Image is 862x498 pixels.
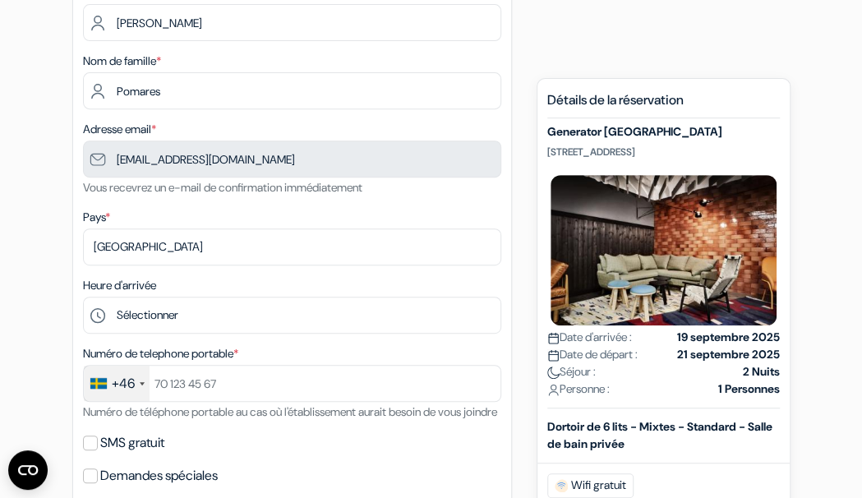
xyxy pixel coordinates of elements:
span: Personne : [547,380,610,398]
label: Heure d'arrivée [83,277,156,294]
p: [STREET_ADDRESS] [547,145,780,159]
span: Wifi gratuit [547,473,634,498]
strong: 19 septembre 2025 [677,329,780,346]
label: Numéro de telephone portable [83,345,238,362]
span: Date d'arrivée : [547,329,632,346]
input: Entrez votre prénom [83,4,501,41]
input: 70 123 45 67 [83,365,501,402]
strong: 21 septembre 2025 [677,346,780,363]
img: moon.svg [547,367,560,379]
img: calendar.svg [547,349,560,362]
span: Séjour : [547,363,596,380]
input: Entrer le nom de famille [83,72,501,109]
img: free_wifi.svg [555,479,568,492]
img: calendar.svg [547,332,560,344]
strong: 2 Nuits [743,363,780,380]
label: Pays [83,209,110,226]
h5: Détails de la réservation [547,92,780,118]
label: Adresse email [83,121,156,138]
small: Numéro de téléphone portable au cas où l'établissement aurait besoin de vous joindre [83,404,497,419]
label: SMS gratuit [100,431,164,454]
label: Nom de famille [83,53,161,70]
label: Demandes spéciales [100,464,218,487]
h5: Generator [GEOGRAPHIC_DATA] [547,125,780,139]
b: Dortoir de 6 lits - Mixtes - Standard - Salle de bain privée [547,419,772,451]
div: Sweden (Sverige): +46 [84,366,150,401]
button: Ouvrir le widget CMP [8,450,48,490]
span: Date de départ : [547,346,638,363]
div: +46 [112,374,135,394]
small: Vous recevrez un e-mail de confirmation immédiatement [83,180,362,195]
input: Entrer adresse e-mail [83,141,501,178]
img: user_icon.svg [547,384,560,396]
strong: 1 Personnes [718,380,780,398]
